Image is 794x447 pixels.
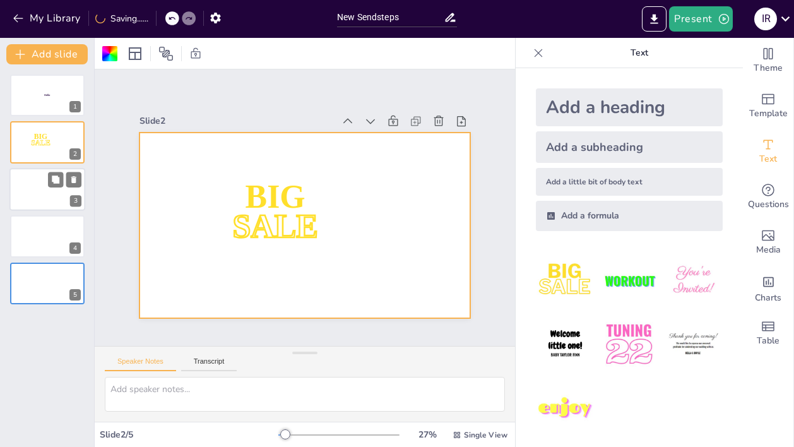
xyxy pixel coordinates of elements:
span: Table [757,334,779,348]
div: Add a table [743,311,793,356]
div: I R [754,8,777,30]
div: Add images, graphics, shapes or video [743,220,793,265]
button: Export to PowerPoint [642,6,667,32]
div: Change the overall theme [743,38,793,83]
span: Text [759,152,777,166]
div: 3 [9,168,85,211]
div: 5 [10,263,85,304]
div: 1 [69,101,81,112]
div: Add a subheading [536,131,723,163]
span: Theme [754,61,783,75]
img: 5.jpeg [600,315,658,374]
img: 2.jpeg [600,251,658,310]
div: Slide 2 [273,20,397,184]
img: 4.jpeg [536,315,595,374]
img: 3.jpeg [664,251,723,310]
p: Text [548,38,730,68]
button: Duplicate Slide [48,172,63,187]
input: Insert title [337,8,444,27]
div: 27 % [412,429,442,441]
span: Single View [464,430,507,440]
span: BIG [34,132,47,140]
div: Add a heading [536,88,723,126]
span: Questions [748,198,789,212]
div: 5 [69,289,81,301]
button: Transcript [181,357,237,371]
button: My Library [9,8,86,28]
img: 1.jpeg [536,251,595,310]
span: Hello [44,93,50,97]
span: Template [749,107,788,121]
button: Speaker Notes [105,357,176,371]
span: Charts [755,291,781,305]
div: Slide 2 / 5 [100,429,278,441]
button: Add slide [6,44,88,64]
div: Add charts and graphs [743,265,793,311]
div: 2 [10,121,85,163]
span: Position [158,46,174,61]
div: Add a little bit of body text [536,168,723,196]
img: 6.jpeg [664,315,723,374]
button: Present [669,6,732,32]
img: 7.jpeg [536,379,595,438]
span: SALE [31,138,50,146]
span: SALE [234,149,313,239]
div: 1 [10,74,85,116]
div: 4 [10,215,85,257]
div: Get real-time input from your audience [743,174,793,220]
span: Media [756,243,781,257]
button: Delete Slide [66,172,81,187]
div: Add ready made slides [743,83,793,129]
div: 3 [70,195,81,206]
span: BIG [265,142,329,212]
div: 4 [69,242,81,254]
div: Add text boxes [743,129,793,174]
div: Layout [125,44,145,64]
div: Add a formula [536,201,723,231]
div: 2 [69,148,81,160]
button: I R [754,6,777,32]
div: Saving...... [95,13,148,25]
